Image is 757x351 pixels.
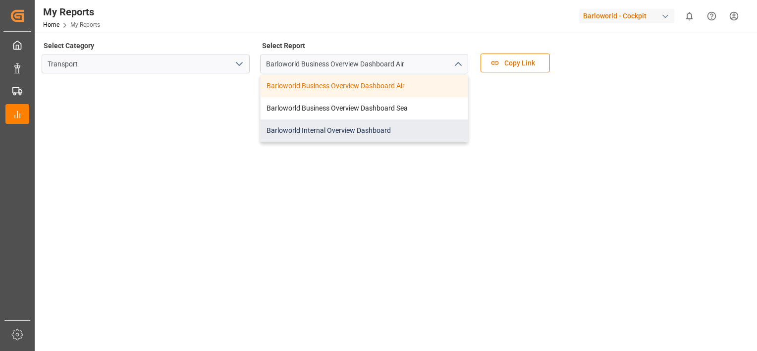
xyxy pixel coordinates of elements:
[42,39,96,53] label: Select Category
[260,39,307,53] label: Select Report
[43,4,100,19] div: My Reports
[450,57,465,72] button: close menu
[499,58,540,68] span: Copy Link
[261,97,468,119] div: Barloworld Business Overview Dashboard Sea
[42,55,250,73] input: Type to search/select
[481,54,550,72] button: Copy Link
[231,57,246,72] button: open menu
[43,21,59,28] a: Home
[261,75,468,97] div: Barloworld Business Overview Dashboard Air
[260,55,468,73] input: Type to search/select
[678,5,701,27] button: show 0 new notifications
[579,6,678,25] button: Barloworld - Cockpit
[701,5,723,27] button: Help Center
[579,9,674,23] div: Barloworld - Cockpit
[261,119,468,142] div: Barloworld Internal Overview Dashboard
